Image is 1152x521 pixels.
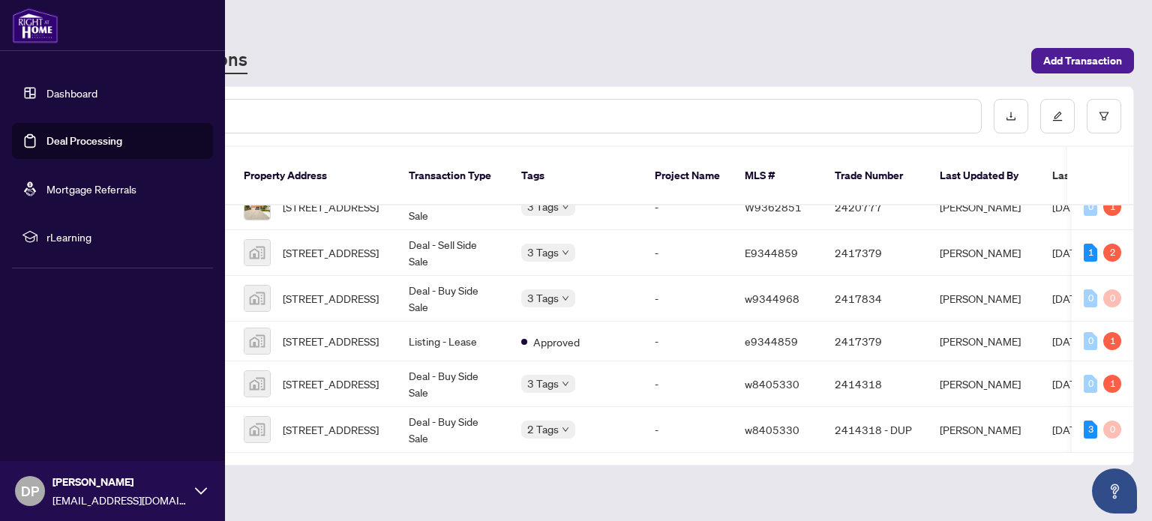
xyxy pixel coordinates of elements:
[1103,289,1121,307] div: 0
[1084,421,1097,439] div: 3
[1103,198,1121,216] div: 1
[643,230,733,276] td: -
[823,230,928,276] td: 2417379
[46,134,122,148] a: Deal Processing
[52,474,187,490] span: [PERSON_NAME]
[928,407,1040,453] td: [PERSON_NAME]
[928,147,1040,205] th: Last Updated By
[1084,244,1097,262] div: 1
[397,230,509,276] td: Deal - Sell Side Sale
[1084,289,1097,307] div: 0
[1052,200,1085,214] span: [DATE]
[1052,246,1085,259] span: [DATE]
[562,249,569,256] span: down
[643,322,733,361] td: -
[928,230,1040,276] td: [PERSON_NAME]
[527,421,559,438] span: 2 Tags
[1052,111,1063,121] span: edit
[244,417,270,442] img: thumbnail-img
[823,276,928,322] td: 2417834
[527,375,559,392] span: 3 Tags
[527,198,559,215] span: 3 Tags
[1099,111,1109,121] span: filter
[745,334,798,348] span: e9344859
[643,147,733,205] th: Project Name
[928,361,1040,407] td: [PERSON_NAME]
[283,199,379,215] span: [STREET_ADDRESS]
[46,86,97,100] a: Dashboard
[1103,332,1121,350] div: 1
[562,203,569,211] span: down
[244,371,270,397] img: thumbnail-img
[823,184,928,230] td: 2420777
[1052,377,1085,391] span: [DATE]
[1103,421,1121,439] div: 0
[283,244,379,261] span: [STREET_ADDRESS]
[745,377,799,391] span: w8405330
[1040,99,1075,133] button: edit
[823,407,928,453] td: 2414318 - DUP
[928,322,1040,361] td: [PERSON_NAME]
[21,481,39,502] span: DP
[283,290,379,307] span: [STREET_ADDRESS]
[1052,167,1144,184] span: Last Modified Date
[745,200,802,214] span: W9362851
[397,322,509,361] td: Listing - Lease
[928,276,1040,322] td: [PERSON_NAME]
[1084,198,1097,216] div: 0
[397,407,509,453] td: Deal - Buy Side Sale
[745,292,799,305] span: w9344968
[1052,334,1085,348] span: [DATE]
[823,322,928,361] td: 2417379
[562,426,569,433] span: down
[1052,423,1085,436] span: [DATE]
[643,407,733,453] td: -
[1031,48,1134,73] button: Add Transaction
[12,7,58,43] img: logo
[994,99,1028,133] button: download
[232,147,397,205] th: Property Address
[244,286,270,311] img: thumbnail-img
[1084,375,1097,393] div: 0
[1052,292,1085,305] span: [DATE]
[397,147,509,205] th: Transaction Type
[244,240,270,265] img: thumbnail-img
[562,380,569,388] span: down
[1087,99,1121,133] button: filter
[643,184,733,230] td: -
[745,423,799,436] span: w8405330
[745,246,798,259] span: E9344859
[733,147,823,205] th: MLS #
[643,361,733,407] td: -
[527,289,559,307] span: 3 Tags
[509,147,643,205] th: Tags
[46,182,136,196] a: Mortgage Referrals
[823,361,928,407] td: 2414318
[283,376,379,392] span: [STREET_ADDRESS]
[643,276,733,322] td: -
[244,194,270,220] img: thumbnail-img
[823,147,928,205] th: Trade Number
[46,229,202,245] span: rLearning
[397,361,509,407] td: Deal - Buy Side Sale
[244,328,270,354] img: thumbnail-img
[52,492,187,508] span: [EMAIL_ADDRESS][DOMAIN_NAME]
[1084,332,1097,350] div: 0
[283,421,379,438] span: [STREET_ADDRESS]
[397,276,509,322] td: Deal - Buy Side Sale
[562,295,569,302] span: down
[533,334,580,350] span: Approved
[1103,375,1121,393] div: 1
[1006,111,1016,121] span: download
[397,184,509,230] td: Deal - Buy Side Sale
[527,244,559,261] span: 3 Tags
[1103,244,1121,262] div: 2
[1092,469,1137,514] button: Open asap
[283,333,379,349] span: [STREET_ADDRESS]
[1043,49,1122,73] span: Add Transaction
[928,184,1040,230] td: [PERSON_NAME]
